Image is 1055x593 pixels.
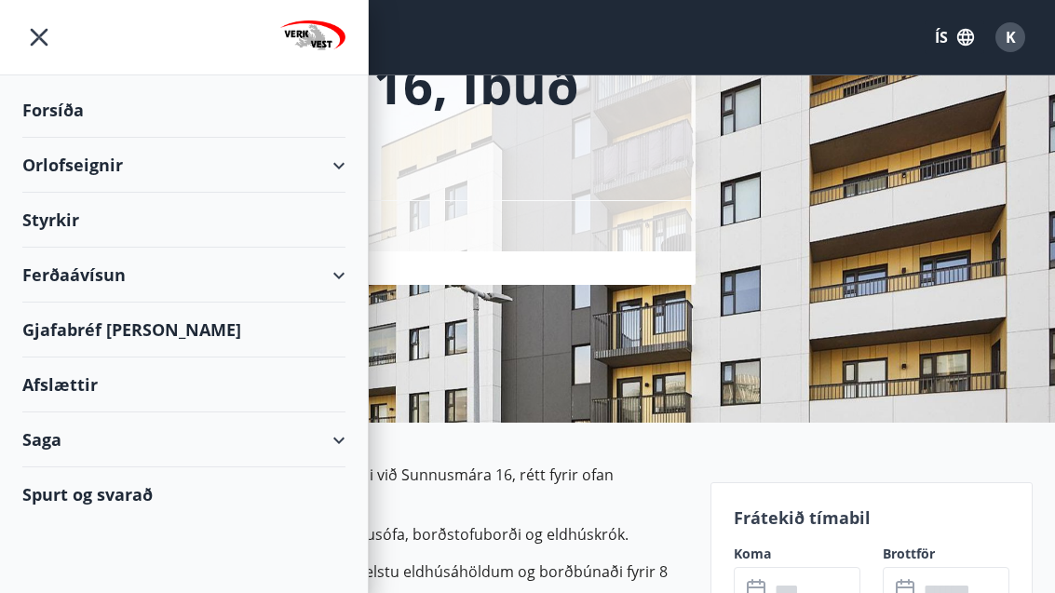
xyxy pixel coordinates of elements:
button: ÍS [925,20,984,54]
p: Frátekið tímabil [734,505,1009,530]
div: Afslættir [22,357,345,412]
div: Forsíða [22,83,345,138]
img: union_logo [280,20,345,58]
div: Spurt og svarað [22,467,345,521]
div: Ferðaávísun [22,248,345,303]
label: Koma [734,545,860,563]
button: menu [22,20,56,54]
div: Gjafabréf [PERSON_NAME] [22,303,345,357]
label: Brottför [883,545,1009,563]
div: Saga [22,412,345,467]
button: K [988,15,1033,60]
div: Orlofseignir [22,138,345,193]
span: K [1006,27,1016,47]
div: Styrkir [22,193,345,248]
